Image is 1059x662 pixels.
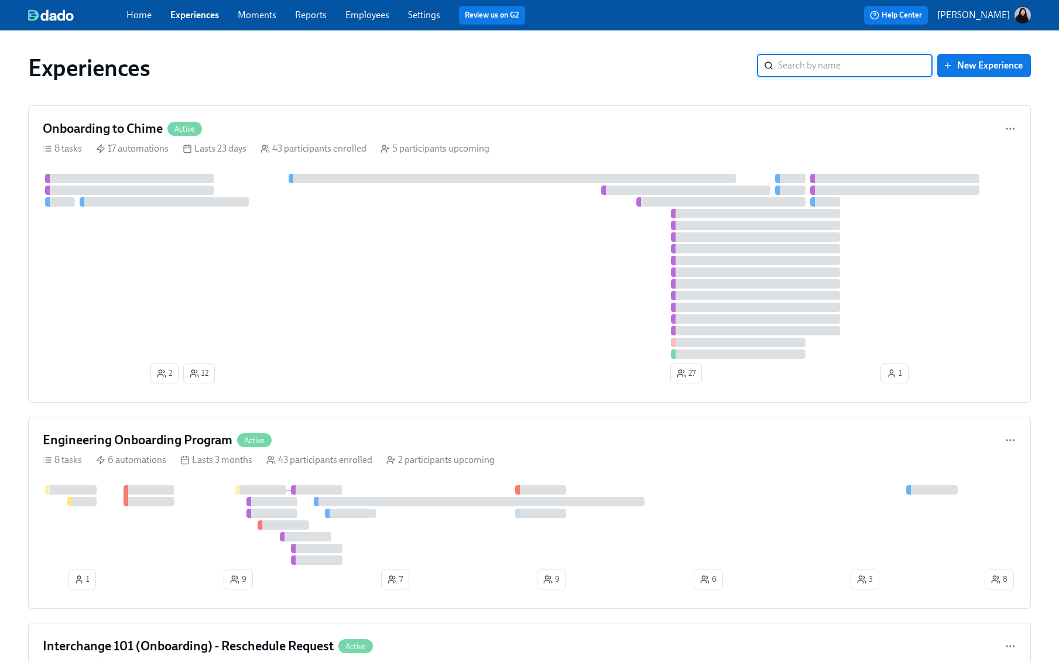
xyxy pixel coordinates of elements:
span: 9 [543,574,560,585]
button: 2 [150,363,179,383]
span: Help Center [870,9,922,21]
span: 27 [677,368,695,379]
div: 8 tasks [43,142,82,155]
span: 1 [74,574,90,585]
button: 27 [670,363,702,383]
span: 12 [190,368,208,379]
div: Lasts 3 months [180,454,252,467]
a: Review us on G2 [465,9,519,21]
img: AOh14GiodkOkFx4zVn8doSxjASm1eOsX4PZSRn4Qo-OE=s96-c [1015,7,1031,23]
button: New Experience [937,54,1031,77]
p: [PERSON_NAME] [937,9,1010,22]
a: Employees [345,9,389,20]
a: Reports [295,9,327,20]
button: [PERSON_NAME] [937,7,1031,23]
div: Lasts 23 days [183,142,246,155]
span: Active [338,642,373,651]
button: 6 [694,570,723,589]
span: New Experience [945,60,1023,71]
a: Engineering Onboarding ProgramActive8 tasks 6 automations Lasts 3 months 43 participants enrolled... [28,417,1031,609]
input: Search by name [778,54,933,77]
div: 43 participants enrolled [266,454,372,467]
img: dado [28,9,74,21]
button: 1 [68,570,96,589]
span: 8 [991,574,1007,585]
span: Active [167,125,202,133]
a: Home [126,9,152,20]
button: 7 [381,570,409,589]
span: 9 [230,574,246,585]
span: 7 [388,574,403,585]
a: dado [28,9,126,21]
span: Active [237,436,272,445]
button: 3 [851,570,879,589]
span: 1 [887,368,902,379]
button: 9 [224,570,253,589]
div: 5 participants upcoming [381,142,489,155]
div: 6 automations [96,454,166,467]
h1: Experiences [28,54,150,82]
div: 2 participants upcoming [386,454,495,467]
h4: Engineering Onboarding Program [43,431,232,449]
a: Experiences [170,9,219,20]
a: Settings [408,9,440,20]
button: Review us on G2 [459,6,525,25]
button: 8 [985,570,1014,589]
div: 43 participants enrolled [261,142,366,155]
span: 6 [700,574,717,585]
button: 9 [537,570,566,589]
button: 1 [880,363,909,383]
button: Help Center [864,6,928,25]
h4: Onboarding to Chime [43,120,163,138]
div: 8 tasks [43,454,82,467]
h4: Interchange 101 (Onboarding) - Reschedule Request [43,637,334,655]
span: 2 [157,368,172,379]
div: 17 automations [96,142,169,155]
button: 12 [183,363,215,383]
a: Onboarding to ChimeActive8 tasks 17 automations Lasts 23 days 43 participants enrolled 5 particip... [28,105,1031,403]
a: Moments [238,9,276,20]
span: 3 [857,574,873,585]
